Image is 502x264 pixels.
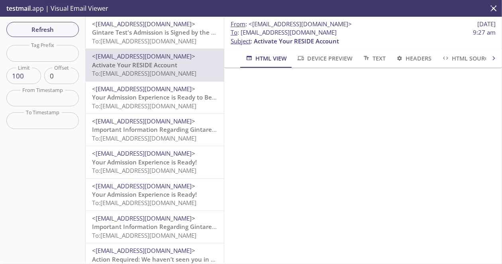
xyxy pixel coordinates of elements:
span: Activate Your RESIDE Account [254,37,339,45]
div: <[EMAIL_ADDRESS][DOMAIN_NAME]>Gintare Test's Admission is Signed by the ResidentTo:[EMAIL_ADDRESS... [86,17,224,49]
span: HTML Source [441,53,492,63]
span: To: [EMAIL_ADDRESS][DOMAIN_NAME] [92,166,196,174]
div: <[EMAIL_ADDRESS][DOMAIN_NAME]>Your Admission Experience is Ready to Be Completed!To:[EMAIL_ADDRES... [86,82,224,113]
span: Headers [395,53,431,63]
span: To: [EMAIL_ADDRESS][DOMAIN_NAME] [92,102,196,110]
span: To: [EMAIL_ADDRESS][DOMAIN_NAME] [92,231,196,239]
p: : [231,28,496,45]
span: Gintare Test's Admission is Signed by the Resident [92,28,237,36]
span: Your Admission Experience is Ready! [92,190,197,198]
button: Refresh [6,22,79,37]
span: HTML View [245,53,287,63]
span: To: [EMAIL_ADDRESS][DOMAIN_NAME] [92,37,196,45]
span: Action Required: We haven’t seen you in your Reside account lately! [92,255,288,263]
span: Device Preview [296,53,352,63]
span: Subject [231,37,251,45]
span: [DATE] [477,20,496,28]
span: From [231,20,245,28]
span: <[EMAIL_ADDRESS][DOMAIN_NAME]> [249,20,352,28]
span: Your Admission Experience is Ready to Be Completed! [92,93,247,101]
span: 9:27 am [473,28,496,37]
span: : [231,20,352,28]
span: To: [EMAIL_ADDRESS][DOMAIN_NAME] [92,134,196,142]
span: To: [EMAIL_ADDRESS][DOMAIN_NAME] [92,199,196,207]
span: Activate Your RESIDE Account [92,61,177,69]
span: <[EMAIL_ADDRESS][DOMAIN_NAME]> [92,182,195,190]
div: <[EMAIL_ADDRESS][DOMAIN_NAME]>Important Information Regarding Gintare Test's Admission to ACME 20... [86,114,224,146]
span: To [231,28,237,36]
span: <[EMAIL_ADDRESS][DOMAIN_NAME]> [92,117,195,125]
span: <[EMAIL_ADDRESS][DOMAIN_NAME]> [92,149,195,157]
div: <[EMAIL_ADDRESS][DOMAIN_NAME]>Your Admission Experience is Ready!To:[EMAIL_ADDRESS][DOMAIN_NAME] [86,179,224,211]
div: <[EMAIL_ADDRESS][DOMAIN_NAME]>Important Information Regarding Gintare Test's Admission to ACME 20... [86,211,224,243]
span: <[EMAIL_ADDRESS][DOMAIN_NAME]> [92,85,195,93]
span: To: [EMAIL_ADDRESS][DOMAIN_NAME] [92,69,196,77]
span: Text [362,53,386,63]
span: Your Admission Experience is Ready! [92,158,197,166]
span: <[EMAIL_ADDRESS][DOMAIN_NAME]> [92,246,195,254]
span: <[EMAIL_ADDRESS][DOMAIN_NAME]> [92,52,195,60]
span: testmail [6,4,31,13]
span: : [EMAIL_ADDRESS][DOMAIN_NAME] [231,28,337,37]
span: Important Information Regarding Gintare Test's Admission to ACME 2019 [92,125,303,133]
div: <[EMAIL_ADDRESS][DOMAIN_NAME]>Your Admission Experience is Ready!To:[EMAIL_ADDRESS][DOMAIN_NAME] [86,146,224,178]
span: <[EMAIL_ADDRESS][DOMAIN_NAME]> [92,214,195,222]
span: <[EMAIL_ADDRESS][DOMAIN_NAME]> [92,20,195,28]
span: Refresh [13,24,73,35]
span: Important Information Regarding Gintare Test's Admission to ACME 2019 [92,223,303,231]
div: <[EMAIL_ADDRESS][DOMAIN_NAME]>Activate Your RESIDE AccountTo:[EMAIL_ADDRESS][DOMAIN_NAME] [86,49,224,81]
